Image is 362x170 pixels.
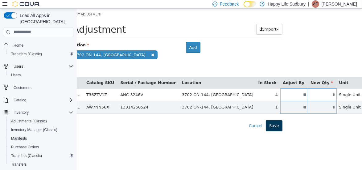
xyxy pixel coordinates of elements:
[9,117,73,125] span: Adjustments (Classic)
[105,71,125,77] button: Location
[11,127,57,132] span: Inventory Manager (Classic)
[6,143,76,151] button: Purchase Orders
[11,109,73,116] span: Inventory
[6,151,76,160] button: Transfers (Classic)
[179,92,203,105] td: 1
[9,143,42,151] a: Purchase Orders
[14,98,26,103] span: Catalog
[14,110,29,115] span: Inventory
[9,126,60,134] a: Inventory Manager (Classic)
[179,15,205,26] button: Import
[11,84,73,91] span: Customers
[262,71,273,77] button: Unit
[308,0,309,8] p: |
[244,1,257,7] input: Dark Mode
[14,64,23,69] span: Users
[11,145,39,150] span: Purchase Orders
[11,52,42,57] span: Transfers (Classic)
[179,80,203,92] td: 4
[9,135,73,142] span: Manifests
[7,80,41,92] td: T36ZTV1Z
[220,1,239,7] span: Feedback
[6,125,76,134] button: Inventory Manager (Classic)
[17,12,73,25] span: Load All Apps in [GEOGRAPHIC_DATA]
[9,71,23,79] a: Users
[11,109,31,116] button: Inventory
[1,41,76,50] button: Home
[11,96,29,104] button: Catalog
[1,108,76,117] button: Inventory
[1,62,76,71] button: Users
[11,84,34,91] a: Customers
[9,50,73,58] span: Transfers (Classic)
[9,161,73,168] span: Transfers
[6,117,76,125] button: Adjustments (Classic)
[11,153,42,158] span: Transfers (Classic)
[6,160,76,169] button: Transfers
[313,0,318,8] span: AF
[11,136,27,141] span: Manifests
[9,161,29,168] a: Transfers
[9,135,29,142] a: Manifests
[189,112,205,123] button: Save
[186,18,200,23] span: Import
[1,96,76,104] button: Catalog
[105,84,176,88] span: 3702 ON-144, [GEOGRAPHIC_DATA]
[41,80,102,92] td: ANC-3246V
[7,92,41,105] td: AW7NN56X
[14,85,31,90] span: Customers
[41,92,102,105] td: 13314250524
[11,162,27,167] span: Transfers
[9,143,73,151] span: Purchase Orders
[11,63,73,70] span: Users
[168,112,189,123] button: Cancel
[9,152,44,159] a: Transfers (Classic)
[11,63,26,70] button: Users
[9,50,44,58] a: Transfers (Classic)
[262,84,284,88] span: Single Unit
[233,72,256,76] span: New Qty
[206,71,228,77] button: Adjust By
[262,96,284,101] span: Single Unit
[109,33,123,45] button: Add
[9,152,73,159] span: Transfers (Classic)
[1,83,76,92] button: Customers
[105,96,176,101] span: 3702 ON-144, [GEOGRAPHIC_DATA]
[312,0,319,8] div: Amanda Filiatrault
[14,43,23,48] span: Home
[11,42,26,49] a: Home
[9,71,73,79] span: Users
[11,41,73,49] span: Home
[9,71,38,77] button: Catalog SKU
[9,117,49,125] a: Adjustments (Classic)
[11,73,21,78] span: Users
[11,119,47,124] span: Adjustments (Classic)
[6,50,76,58] button: Transfers (Classic)
[43,71,100,77] button: Serial / Package Number
[181,71,201,77] button: In Stock
[11,96,73,104] span: Catalog
[322,0,357,8] p: [PERSON_NAME]
[12,1,40,7] img: Cova
[6,134,76,143] button: Manifests
[268,0,306,8] p: Happy Life Sudbury
[6,71,76,79] button: Users
[9,126,73,134] span: Inventory Manager (Classic)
